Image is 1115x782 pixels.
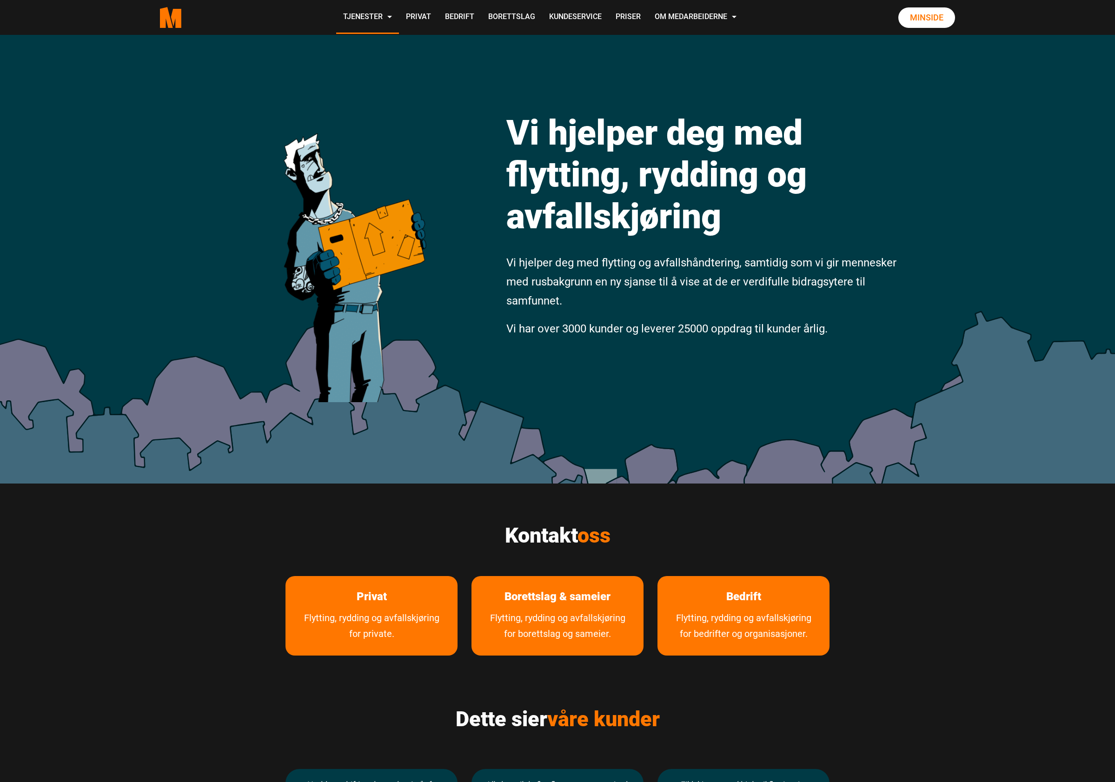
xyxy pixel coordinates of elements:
h2: Kontakt [285,523,830,548]
img: medarbeiderne man icon optimized [274,91,434,402]
h2: Dette sier [285,707,830,732]
span: oss [577,523,611,548]
a: Kundeservice [542,1,609,34]
a: Minside [898,7,955,28]
a: Borettslag [481,1,542,34]
a: Bedrift [438,1,481,34]
a: les mer om Bedrift [712,576,775,617]
a: Tjenester [336,1,399,34]
span: Vi hjelper deg med flytting og avfallshåndtering, samtidig som vi gir mennesker med rusbakgrunn e... [506,256,896,307]
a: Tjenester for borettslag og sameier [471,610,644,656]
a: Les mer om Borettslag & sameier [491,576,624,617]
h1: Vi hjelper deg med flytting, rydding og avfallskjøring [506,112,899,237]
a: Tjenester vi tilbyr bedrifter og organisasjoner [657,610,830,656]
span: Vi har over 3000 kunder og leverer 25000 oppdrag til kunder årlig. [506,322,828,335]
a: Om Medarbeiderne [648,1,743,34]
span: våre kunder [547,707,660,731]
a: Privat [399,1,438,34]
a: Flytting, rydding og avfallskjøring for private. [285,610,458,656]
a: Priser [609,1,648,34]
a: les mer om Privat [343,576,401,617]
